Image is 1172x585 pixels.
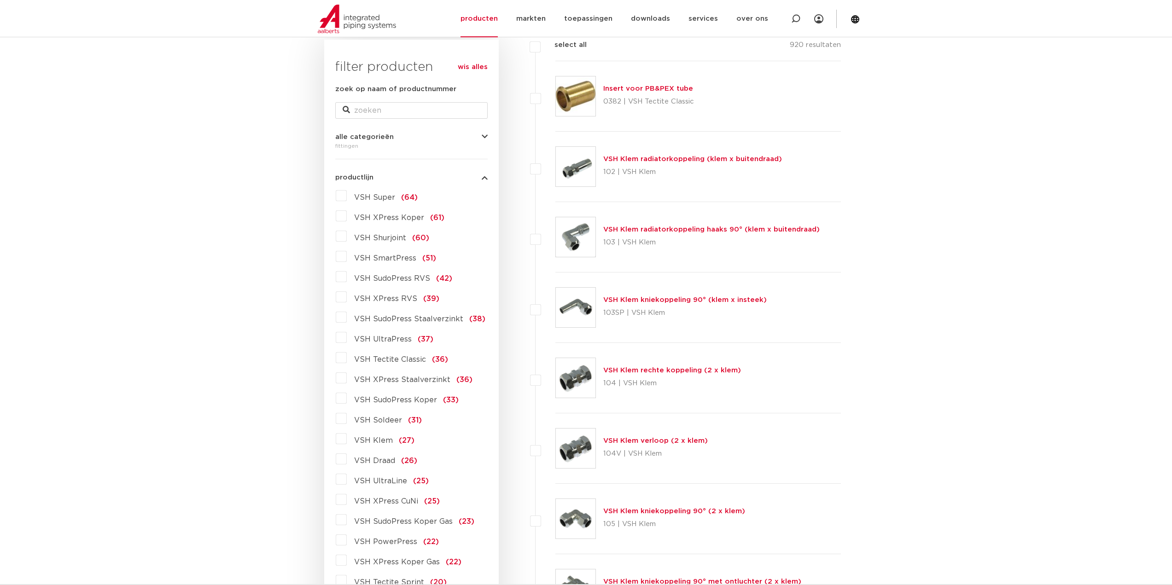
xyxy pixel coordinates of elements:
span: (26) [401,457,417,464]
span: VSH SmartPress [354,255,416,262]
span: VSH Tectite Classic [354,356,426,363]
span: VSH Soldeer [354,417,402,424]
span: (25) [424,498,440,505]
span: (22) [446,558,461,566]
span: (38) [469,315,485,323]
span: VSH XPress CuNi [354,498,418,505]
a: wis alles [458,62,488,73]
img: Thumbnail for VSH Klem radiatorkoppeling (klem x buitendraad) [556,147,595,186]
span: VSH PowerPress [354,538,417,545]
span: VSH XPress Staalverzinkt [354,376,450,383]
p: 104 | VSH Klem [603,376,741,391]
a: VSH Klem verloop (2 x klem) [603,437,708,444]
span: productlijn [335,174,373,181]
span: (37) [418,336,433,343]
img: Thumbnail for Insert voor PB&PEX tube [556,76,595,116]
span: VSH Shurjoint [354,234,406,242]
span: (27) [399,437,414,444]
img: Thumbnail for VSH Klem rechte koppeling (2 x klem) [556,358,595,398]
input: zoeken [335,102,488,119]
span: (61) [430,214,444,221]
a: VSH Klem radiatorkoppeling haaks 90° (klem x buitendraad) [603,226,820,233]
span: (23) [459,518,474,525]
span: VSH SudoPress Staalverzinkt [354,315,463,323]
label: select all [541,40,587,51]
div: fittingen [335,140,488,151]
span: VSH XPress Koper Gas [354,558,440,566]
p: 104V | VSH Klem [603,446,708,461]
img: Thumbnail for VSH Klem kniekoppeling 90° (2 x klem) [556,499,595,539]
a: VSH Klem rechte koppeling (2 x klem) [603,367,741,374]
img: Thumbnail for VSH Klem radiatorkoppeling haaks 90° (klem x buitendraad) [556,217,595,257]
button: alle categorieën [335,133,488,140]
span: VSH Draad [354,457,395,464]
p: 103 | VSH Klem [603,235,820,250]
span: (51) [422,255,436,262]
h3: filter producten [335,58,488,76]
span: alle categorieën [335,133,394,140]
span: (25) [413,477,429,485]
span: (31) [408,417,422,424]
p: 920 resultaten [790,40,841,54]
p: 105 | VSH Klem [603,517,745,532]
a: VSH Klem kniekoppeling 90° (klem x insteek) [603,296,767,303]
span: (36) [456,376,472,383]
a: VSH Klem kniekoppeling 90° (2 x klem) [603,508,745,515]
p: 103SP | VSH Klem [603,306,767,320]
img: Thumbnail for VSH Klem kniekoppeling 90° (klem x insteek) [556,288,595,327]
span: (36) [432,356,448,363]
a: Insert voor PB&PEX tube [603,85,693,92]
span: (33) [443,396,459,404]
a: VSH Klem kniekoppeling 90° met ontluchter (2 x klem) [603,578,801,585]
span: (22) [423,538,439,545]
p: 102 | VSH Klem [603,165,782,180]
button: productlijn [335,174,488,181]
label: zoek op naam of productnummer [335,84,456,95]
span: VSH Super [354,194,395,201]
span: VSH SudoPress Koper Gas [354,518,453,525]
span: (42) [436,275,452,282]
span: VSH UltraPress [354,336,412,343]
span: VSH XPress Koper [354,214,424,221]
span: VSH UltraLine [354,477,407,485]
span: VSH SudoPress Koper [354,396,437,404]
span: (60) [412,234,429,242]
span: (64) [401,194,418,201]
span: VSH Klem [354,437,393,444]
span: VSH XPress RVS [354,295,417,302]
span: (39) [423,295,439,302]
img: Thumbnail for VSH Klem verloop (2 x klem) [556,429,595,468]
p: 0382 | VSH Tectite Classic [603,94,694,109]
span: VSH SudoPress RVS [354,275,430,282]
a: VSH Klem radiatorkoppeling (klem x buitendraad) [603,156,782,162]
